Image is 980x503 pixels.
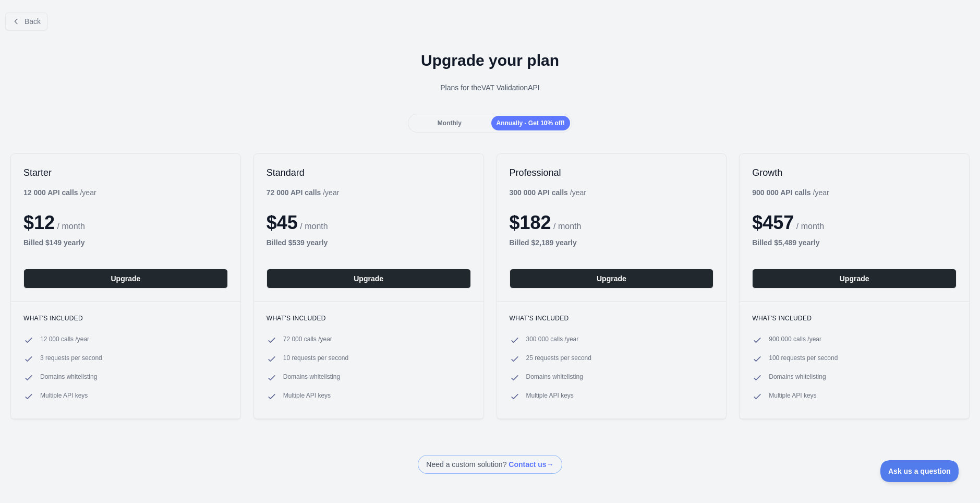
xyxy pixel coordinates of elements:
div: / year [510,187,586,198]
span: $ 182 [510,212,551,233]
h2: Standard [267,166,471,179]
span: $ 457 [752,212,794,233]
b: 300 000 API calls [510,188,568,197]
h2: Professional [510,166,714,179]
h2: Growth [752,166,957,179]
b: 900 000 API calls [752,188,810,197]
iframe: Toggle Customer Support [880,460,959,482]
div: / year [752,187,829,198]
